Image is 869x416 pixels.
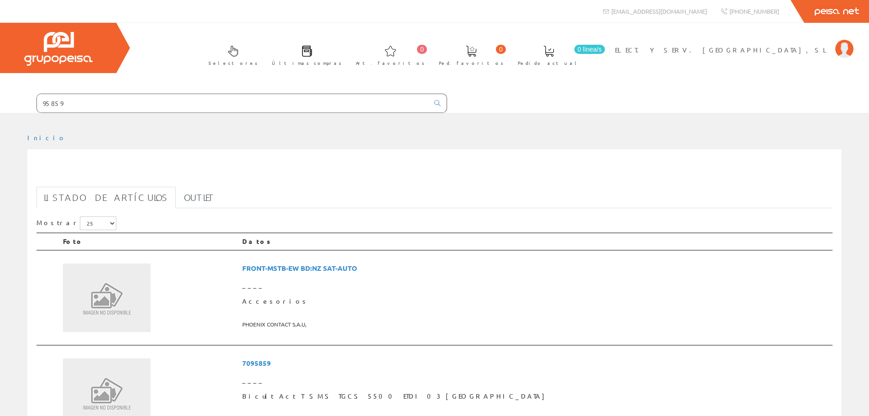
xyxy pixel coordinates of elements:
input: Buscar ... [37,94,429,112]
a: Selectores [199,38,262,71]
a: Inicio [27,133,66,142]
span: Últimas compras [272,58,342,68]
a: Últimas compras [263,38,346,71]
span: 0 [417,45,427,54]
span: [EMAIL_ADDRESS][DOMAIN_NAME] [611,7,707,15]
select: Mostrar [80,216,116,230]
span: ____ [242,372,829,388]
span: 7095859 [242,355,829,372]
a: Listado de artículos [36,187,176,208]
a: ELECT. Y SERV. [GEOGRAPHIC_DATA], SL [615,38,853,47]
span: Ped. favoritos [439,58,504,68]
label: Mostrar [36,216,116,230]
span: PHOENIX CONTACT S.A.U, [242,317,829,332]
span: 0 línea/s [574,45,605,54]
span: ELECT. Y SERV. [GEOGRAPHIC_DATA], SL [615,45,831,54]
span: Art. favoritos [356,58,425,68]
img: Sin Imagen Disponible [63,263,151,332]
h1: 95859 [36,164,833,182]
span: [PHONE_NUMBER] [729,7,779,15]
span: ____ [242,277,829,293]
th: Datos [239,233,833,250]
span: Selectores [208,58,258,68]
th: Foto [59,233,239,250]
a: Outlet [177,187,222,208]
span: FRONT-MSTB-EW BD:NZ SAT-AUTO [242,260,829,277]
span: Pedido actual [518,58,580,68]
span: Accesorios [242,293,829,310]
span: Bicult Act T SMS TGCS 5500 ETDI 03 [GEOGRAPHIC_DATA] [242,388,829,405]
span: 0 [496,45,506,54]
img: Grupo Peisa [24,32,93,66]
a: 0 línea/s Pedido actual [509,38,607,71]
